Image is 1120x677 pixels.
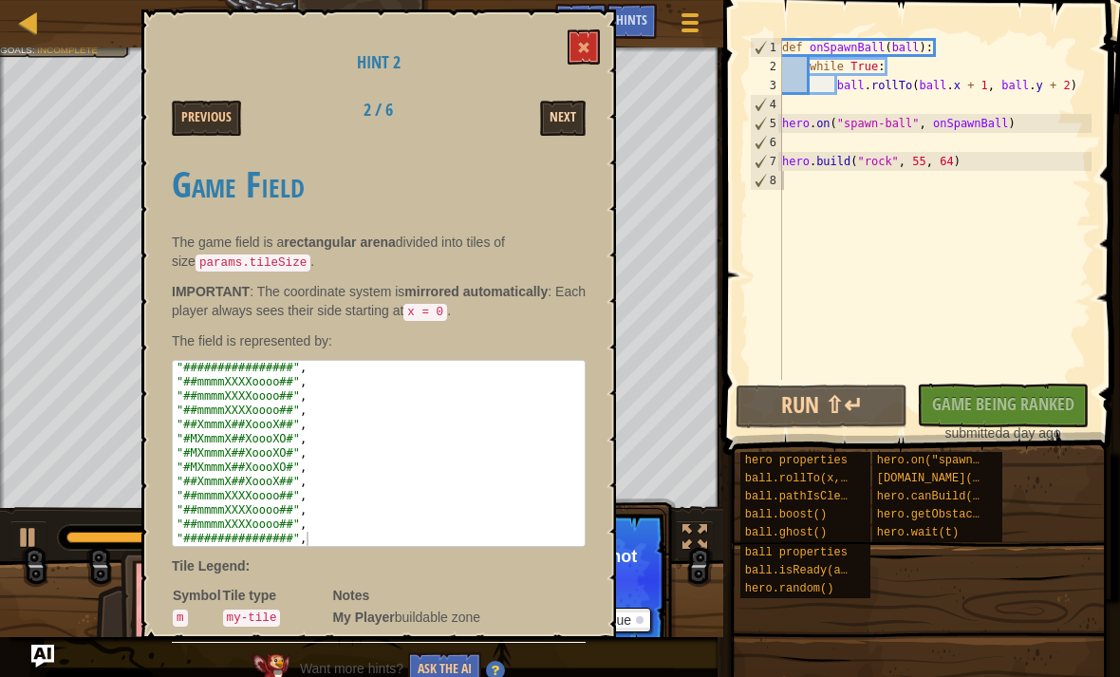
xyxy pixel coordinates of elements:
span: ball.boost() [745,508,827,521]
div: a day ago [926,423,1079,442]
span: ball properties [745,546,848,559]
span: hero properties [745,454,848,467]
div: 6 [751,133,782,152]
h1: Game Field [172,164,586,204]
strong: Tile Legend: [172,558,250,574]
button: Next [540,101,586,136]
span: ball.ghost() [745,526,827,539]
div: 2 [750,57,782,76]
span: Hint 2 [357,50,401,74]
strong: Opponent Player [332,632,439,648]
span: Hints [616,10,647,28]
span: hero.on("spawn-ball", f) [877,454,1041,467]
span: hero.getObstacleAt(x, y) [877,508,1041,521]
code: m [173,610,188,627]
div: 3 [750,76,782,95]
code: opponent-tile [223,632,324,649]
div: 8 [751,171,782,190]
button: Show game menu [666,4,714,48]
strong: My Player [332,610,394,625]
button: Previous [172,101,241,136]
button: Ask AI [555,4,607,39]
span: hero.canBuild(x, y) [877,490,1007,503]
div: 1 [751,38,782,57]
span: ball.isReady(ability) [745,564,888,577]
div: 7 [751,152,782,171]
strong: mirrored automatically [404,284,548,299]
button: Run ⇧↵ [736,385,907,428]
span: [DOMAIN_NAME](type, x, y) [877,472,1048,485]
td: buildable zone [331,629,525,651]
button: ⌘ + P: Play [9,520,47,559]
div: 5 [751,114,782,133]
code: my-tile [223,610,281,627]
button: Ask AI [31,645,54,668]
span: Incomplete [37,45,98,55]
th: Tile type [222,585,332,606]
td: buildable zone [331,606,525,629]
h2: 2 / 6 [319,101,438,120]
code: o [173,632,188,649]
p: : The coordinate system is : Each player always sees their side starting at . [172,282,586,322]
span: : [32,45,37,55]
strong: rectangular arena [284,235,396,250]
span: ball.rollTo(x, y) [745,472,861,485]
img: thang_avatar_frame.png [121,547,231,652]
p: The game field is a divided into tiles of size . [172,233,586,273]
button: Toggle fullscreen [676,520,714,559]
code: params.tileSize [196,254,310,272]
span: hero.wait(t) [877,526,959,539]
th: Notes [331,585,525,606]
span: Want more hints? [300,661,403,676]
strong: IMPORTANT [172,284,250,299]
th: Symbol [172,585,222,606]
p: The field is represented by: [172,331,586,350]
div: 4 [751,95,782,114]
span: submitted [944,425,1002,441]
code: x = 0 [403,304,447,321]
span: ball.pathIsClear(x, y) [745,490,895,503]
span: hero.random() [745,582,834,595]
